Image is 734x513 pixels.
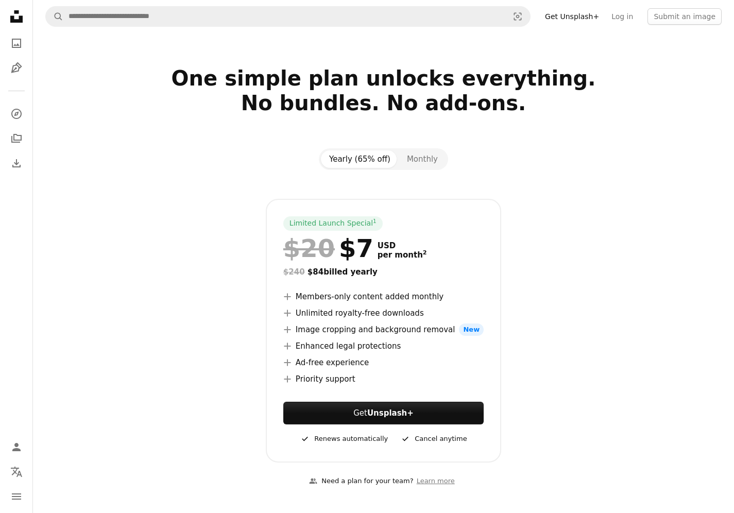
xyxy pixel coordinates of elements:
a: 1 [371,218,379,229]
sup: 1 [373,218,377,224]
a: Log in [605,8,639,25]
li: Priority support [283,373,484,385]
a: Explore [6,104,27,124]
form: Find visuals sitewide [45,6,531,27]
a: Collections [6,128,27,149]
span: New [459,323,484,336]
span: USD [378,241,427,250]
a: Download History [6,153,27,174]
a: Learn more [414,473,458,490]
div: $84 billed yearly [283,266,484,278]
a: Illustrations [6,58,27,78]
a: Photos [6,33,27,54]
div: Need a plan for your team? [309,476,413,487]
span: $240 [283,267,305,277]
li: Image cropping and background removal [283,323,484,336]
h2: One simple plan unlocks everything. No bundles. No add-ons. [52,66,715,140]
div: Cancel anytime [400,433,467,445]
button: Yearly (65% off) [321,150,399,168]
span: per month [378,250,427,260]
span: $20 [283,235,335,262]
a: Log in / Sign up [6,437,27,457]
a: 2 [421,250,429,260]
strong: Unsplash+ [367,408,414,418]
button: Monthly [399,150,446,168]
button: Language [6,461,27,482]
button: GetUnsplash+ [283,402,484,424]
div: Limited Launch Special [283,216,383,231]
button: Submit an image [647,8,722,25]
li: Ad-free experience [283,356,484,369]
a: Home — Unsplash [6,6,27,29]
a: Get Unsplash+ [539,8,605,25]
button: Menu [6,486,27,507]
li: Enhanced legal protections [283,340,484,352]
sup: 2 [423,249,427,256]
li: Members-only content added monthly [283,290,484,303]
li: Unlimited royalty-free downloads [283,307,484,319]
div: $7 [283,235,373,262]
button: Visual search [505,7,530,26]
div: Renews automatically [300,433,388,445]
button: Search Unsplash [46,7,63,26]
